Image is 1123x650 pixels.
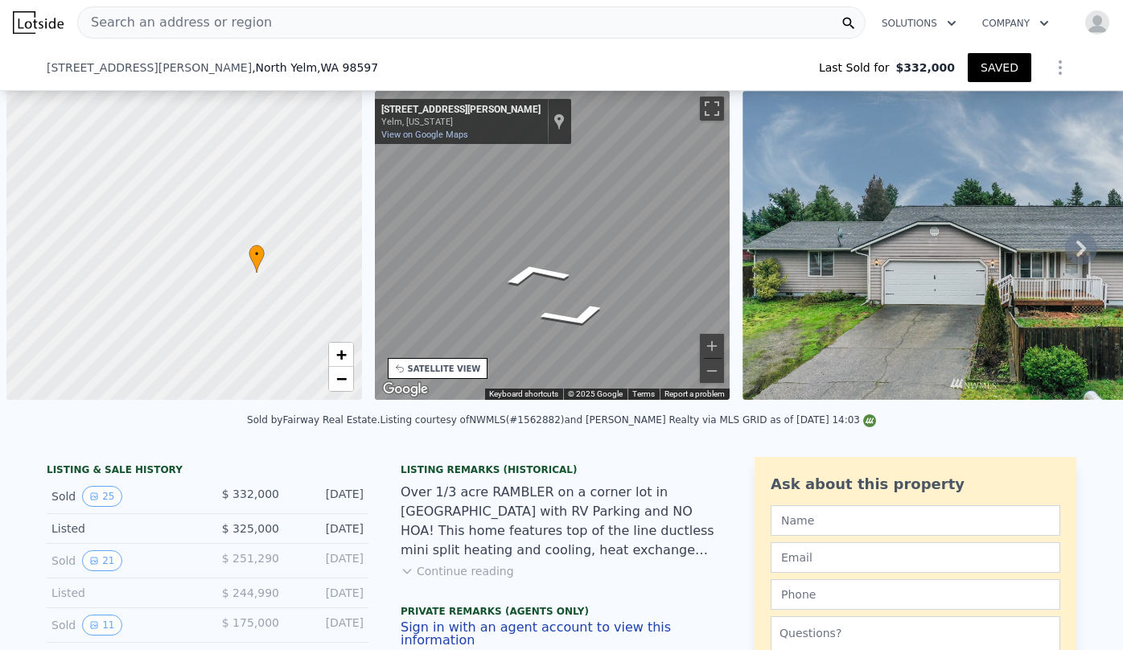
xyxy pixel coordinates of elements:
[51,615,195,636] div: Sold
[292,585,364,601] div: [DATE]
[381,104,541,117] div: [STREET_ADDRESS][PERSON_NAME]
[700,334,724,358] button: Zoom in
[222,522,279,535] span: $ 325,000
[401,483,722,560] div: Over 1/3 acre RAMBLER on a corner lot in [GEOGRAPHIC_DATA] with RV Parking and NO HOA! This home ...
[335,344,346,364] span: +
[632,389,655,398] a: Terms (opens in new tab)
[401,621,722,647] button: Sign in with an agent account to view this information
[401,463,722,476] div: Listing Remarks (Historical)
[51,520,195,537] div: Listed
[51,486,195,507] div: Sold
[381,130,468,140] a: View on Google Maps
[379,379,432,400] img: Google
[222,552,279,565] span: $ 251,290
[47,463,368,479] div: LISTING & SALE HISTORY
[771,542,1060,573] input: Email
[329,343,353,367] a: Zoom in
[863,414,876,427] img: NWMLS Logo
[771,473,1060,496] div: Ask about this property
[222,488,279,500] span: $ 332,000
[401,605,722,621] div: Private Remarks (Agents Only)
[252,60,378,76] span: , North Yelm
[51,585,195,601] div: Listed
[82,615,121,636] button: View historical data
[249,247,265,261] span: •
[664,389,725,398] a: Report a problem
[13,11,64,34] img: Lotside
[1084,10,1110,35] img: avatar
[381,117,541,127] div: Yelm, [US_STATE]
[553,113,565,130] a: Show location on map
[329,367,353,391] a: Zoom out
[51,550,195,571] div: Sold
[819,60,896,76] span: Last Sold for
[47,60,252,76] span: [STREET_ADDRESS][PERSON_NAME]
[222,616,279,629] span: $ 175,000
[247,414,380,426] div: Sold by Fairway Real Estate .
[489,389,558,400] button: Keyboard shortcuts
[82,486,121,507] button: View historical data
[408,363,481,375] div: SATELLITE VIEW
[317,61,378,74] span: , WA 98597
[700,359,724,383] button: Zoom out
[78,13,272,32] span: Search an address or region
[895,60,955,76] span: $332,000
[375,91,730,400] div: Street View
[1044,51,1076,84] button: Show Options
[401,563,514,579] button: Continue reading
[771,579,1060,610] input: Phone
[335,368,346,389] span: −
[82,550,121,571] button: View historical data
[516,297,633,335] path: Go South, Sweet Clover Dr SE
[292,550,364,571] div: [DATE]
[292,615,364,636] div: [DATE]
[478,256,591,292] path: Go North, Sweet Clover Dr SE
[968,53,1031,82] button: SAVED
[292,520,364,537] div: [DATE]
[249,245,265,273] div: •
[869,9,969,38] button: Solutions
[375,91,730,400] div: Map
[222,586,279,599] span: $ 244,990
[380,414,876,426] div: Listing courtesy of NWMLS (#1562882) and [PERSON_NAME] Realty via MLS GRID as of [DATE] 14:03
[700,97,724,121] button: Toggle fullscreen view
[771,505,1060,536] input: Name
[969,9,1062,38] button: Company
[379,379,432,400] a: Open this area in Google Maps (opens a new window)
[292,486,364,507] div: [DATE]
[568,389,623,398] span: © 2025 Google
